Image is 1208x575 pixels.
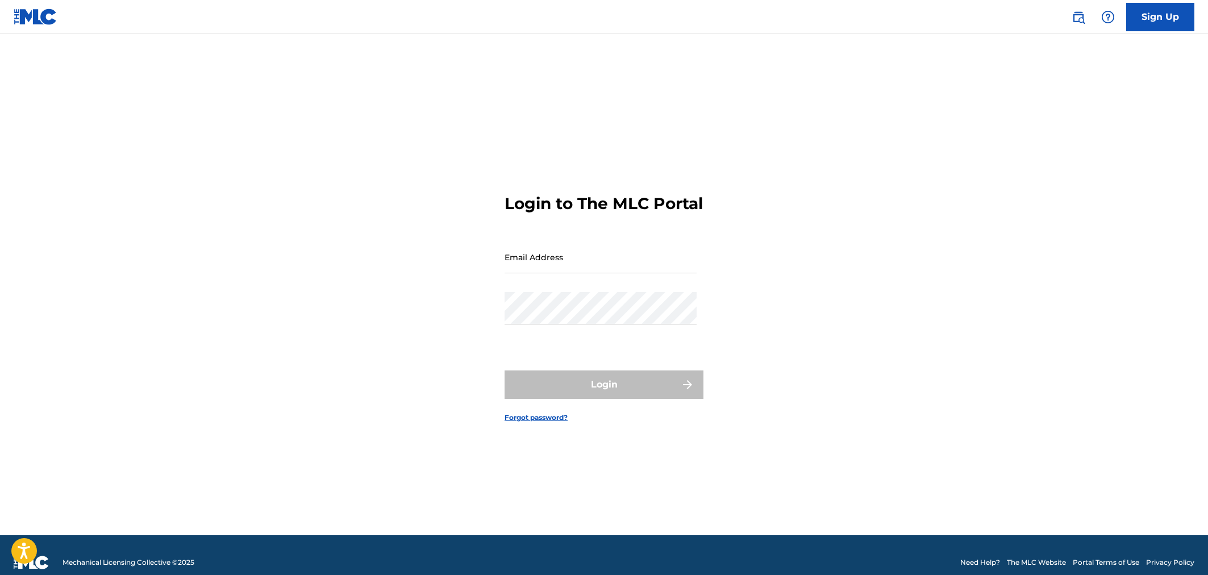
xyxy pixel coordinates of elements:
img: MLC Logo [14,9,57,25]
img: help [1101,10,1115,24]
a: The MLC Website [1007,557,1066,568]
a: Need Help? [960,557,1000,568]
a: Sign Up [1126,3,1194,31]
img: logo [14,556,49,569]
img: search [1072,10,1085,24]
span: Mechanical Licensing Collective © 2025 [63,557,194,568]
div: Help [1097,6,1119,28]
iframe: Chat Widget [1151,520,1208,575]
a: Portal Terms of Use [1073,557,1139,568]
a: Privacy Policy [1146,557,1194,568]
a: Public Search [1067,6,1090,28]
h3: Login to The MLC Portal [505,194,703,214]
a: Forgot password? [505,413,568,423]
